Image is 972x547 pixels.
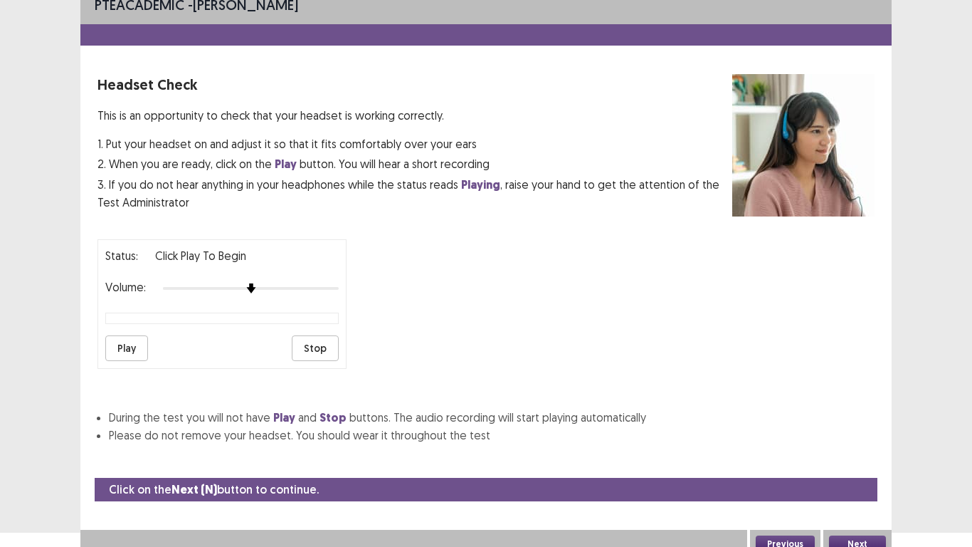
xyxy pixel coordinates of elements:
[97,155,732,173] p: 2. When you are ready, click on the button. You will hear a short recording
[732,74,875,217] img: headset test
[109,481,319,499] p: Click on the button to continue.
[109,409,875,427] li: During the test you will not have and buttons. The audio recording will start playing automatically
[319,410,347,425] strong: Stop
[97,107,732,124] p: This is an opportunity to check that your headset is working correctly.
[155,247,246,264] p: Click Play to Begin
[275,157,297,172] strong: Play
[97,74,732,95] p: Headset Check
[105,278,146,296] p: Volume:
[292,335,339,361] button: Stop
[461,177,500,192] strong: Playing
[273,410,295,425] strong: Play
[109,427,875,444] li: Please do not remove your headset. You should wear it throughout the test
[97,135,732,152] p: 1. Put your headset on and adjust it so that it fits comfortably over your ears
[171,482,217,497] strong: Next (N)
[97,176,732,211] p: 3. If you do not hear anything in your headphones while the status reads , raise your hand to get...
[246,283,256,293] img: arrow-thumb
[105,335,148,361] button: Play
[105,247,138,264] p: Status:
